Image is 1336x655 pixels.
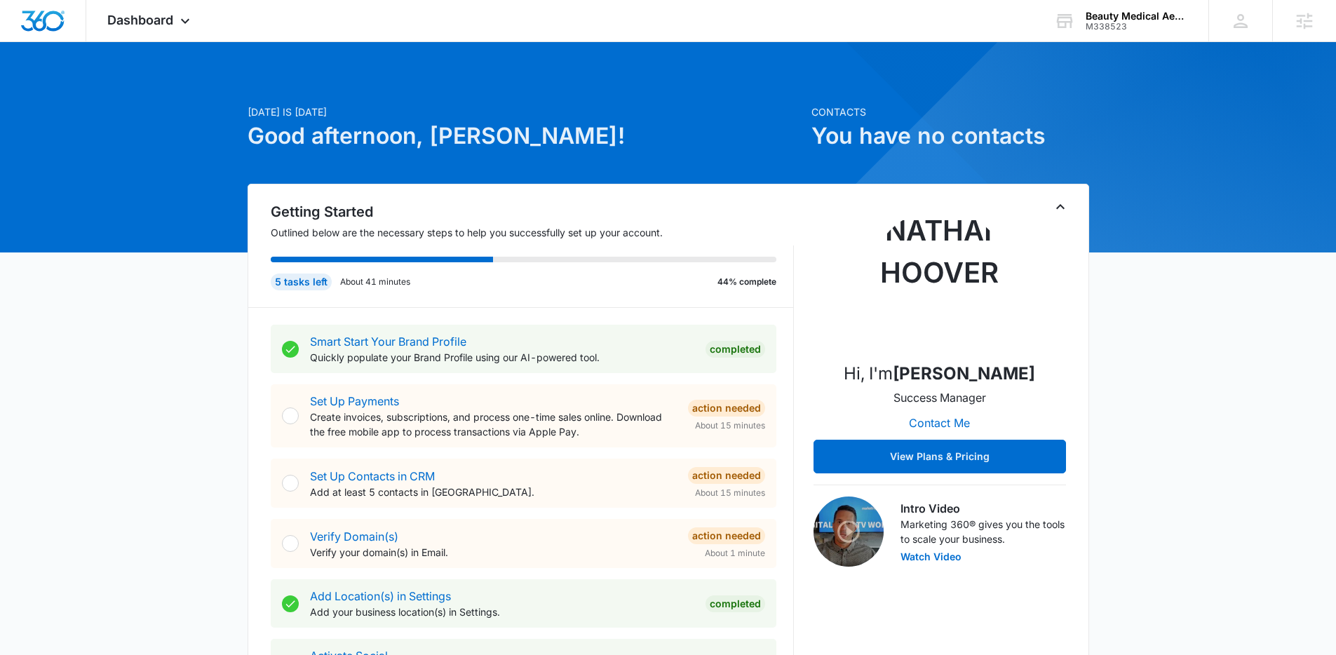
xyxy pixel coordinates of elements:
button: View Plans & Pricing [814,440,1066,473]
p: Create invoices, subscriptions, and process one-time sales online. Download the free mobile app t... [310,410,677,439]
div: 5 tasks left [271,274,332,290]
p: Add at least 5 contacts in [GEOGRAPHIC_DATA]. [310,485,677,499]
h1: You have no contacts [811,119,1089,153]
div: Action Needed [688,527,765,544]
a: Add Location(s) in Settings [310,589,451,603]
p: Quickly populate your Brand Profile using our AI-powered tool. [310,350,694,365]
a: Set Up Contacts in CRM [310,469,435,483]
p: About 41 minutes [340,276,410,288]
p: Hi, I'm [844,361,1035,386]
img: Nathan Hoover [870,210,1010,350]
p: Outlined below are the necessary steps to help you successfully set up your account. [271,225,794,240]
span: About 1 minute [705,547,765,560]
div: account name [1086,11,1188,22]
h1: Good afternoon, [PERSON_NAME]! [248,119,803,153]
div: Action Needed [688,467,765,484]
p: 44% complete [717,276,776,288]
p: Marketing 360® gives you the tools to scale your business. [900,517,1066,546]
a: Smart Start Your Brand Profile [310,335,466,349]
p: Add your business location(s) in Settings. [310,605,694,619]
button: Contact Me [895,406,984,440]
div: Action Needed [688,400,765,417]
div: Completed [706,341,765,358]
button: Watch Video [900,552,961,562]
p: Contacts [811,104,1089,119]
p: [DATE] is [DATE] [248,104,803,119]
span: Dashboard [107,13,173,27]
h2: Getting Started [271,201,794,222]
span: About 15 minutes [695,487,765,499]
div: account id [1086,22,1188,32]
h3: Intro Video [900,500,1066,517]
p: Verify your domain(s) in Email. [310,545,677,560]
div: Completed [706,595,765,612]
a: Set Up Payments [310,394,399,408]
button: Toggle Collapse [1052,198,1069,215]
p: Success Manager [893,389,986,406]
img: Intro Video [814,497,884,567]
span: About 15 minutes [695,419,765,432]
strong: [PERSON_NAME] [893,363,1035,384]
a: Verify Domain(s) [310,529,398,543]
